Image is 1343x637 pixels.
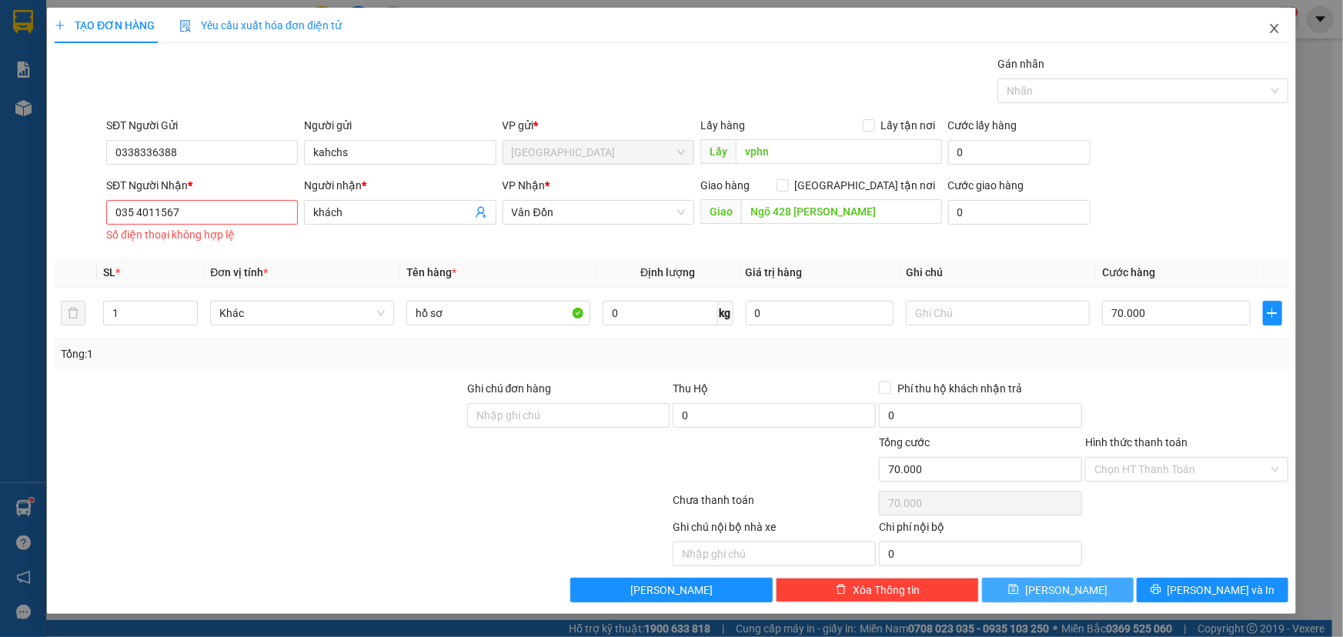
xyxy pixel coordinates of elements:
[700,119,745,132] span: Lấy hàng
[179,20,192,32] img: icon
[700,199,741,224] span: Giao
[906,301,1090,325] input: Ghi Chú
[304,177,496,194] div: Người nhận
[512,141,685,164] span: Hà Nội
[948,140,1091,165] input: Cước lấy hàng
[475,206,487,218] span: user-add
[1085,436,1188,449] label: Hình thức thanh toán
[879,436,930,449] span: Tổng cước
[718,301,733,325] span: kg
[875,117,942,134] span: Lấy tận nơi
[982,578,1134,602] button: save[PERSON_NAME]
[1264,307,1281,319] span: plus
[503,117,694,134] div: VP gửi
[1137,578,1288,602] button: printer[PERSON_NAME] và In
[630,582,713,599] span: [PERSON_NAME]
[106,177,298,194] div: SĐT Người Nhận
[948,119,1017,132] label: Cước lấy hàng
[997,58,1044,70] label: Gán nhãn
[836,584,847,596] span: delete
[1151,584,1161,596] span: printer
[1168,582,1275,599] span: [PERSON_NAME] và In
[1008,584,1019,596] span: save
[672,492,878,519] div: Chưa thanh toán
[1025,582,1107,599] span: [PERSON_NAME]
[746,266,803,278] span: Giá trị hàng
[1263,301,1282,325] button: plus
[219,302,385,325] span: Khác
[673,519,876,542] div: Ghi chú nội bộ nhà xe
[61,301,85,325] button: delete
[1253,8,1296,51] button: Close
[1102,266,1155,278] span: Cước hàng
[736,139,942,164] input: Dọc đường
[55,20,65,31] span: plus
[673,542,876,566] input: Nhập ghi chú
[746,301,894,325] input: 0
[512,201,685,224] span: Vân Đồn
[103,266,115,278] span: SL
[179,19,342,32] span: Yêu cầu xuất hóa đơn điện tử
[891,380,1028,397] span: Phí thu hộ khách nhận trả
[570,578,773,602] button: [PERSON_NAME]
[406,266,456,278] span: Tên hàng
[1268,22,1281,35] span: close
[900,258,1096,288] th: Ghi chú
[853,582,920,599] span: Xóa Thông tin
[106,117,298,134] div: SĐT Người Gửi
[106,226,298,244] div: Số điện thoại không hợp lệ
[467,382,552,395] label: Ghi chú đơn hàng
[304,117,496,134] div: Người gửi
[789,177,942,194] span: [GEOGRAPHIC_DATA] tận nơi
[210,266,268,278] span: Đơn vị tính
[55,19,155,32] span: TẠO ĐƠN HÀNG
[503,179,546,192] span: VP Nhận
[640,266,695,278] span: Định lượng
[700,139,736,164] span: Lấy
[948,200,1091,225] input: Cước giao hàng
[673,382,708,395] span: Thu Hộ
[741,199,942,224] input: Dọc đường
[700,179,750,192] span: Giao hàng
[406,301,590,325] input: VD: Bàn, Ghế
[61,345,519,362] div: Tổng: 1
[879,519,1082,542] div: Chi phí nội bộ
[776,578,979,602] button: deleteXóa Thông tin
[948,179,1024,192] label: Cước giao hàng
[467,403,670,428] input: Ghi chú đơn hàng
